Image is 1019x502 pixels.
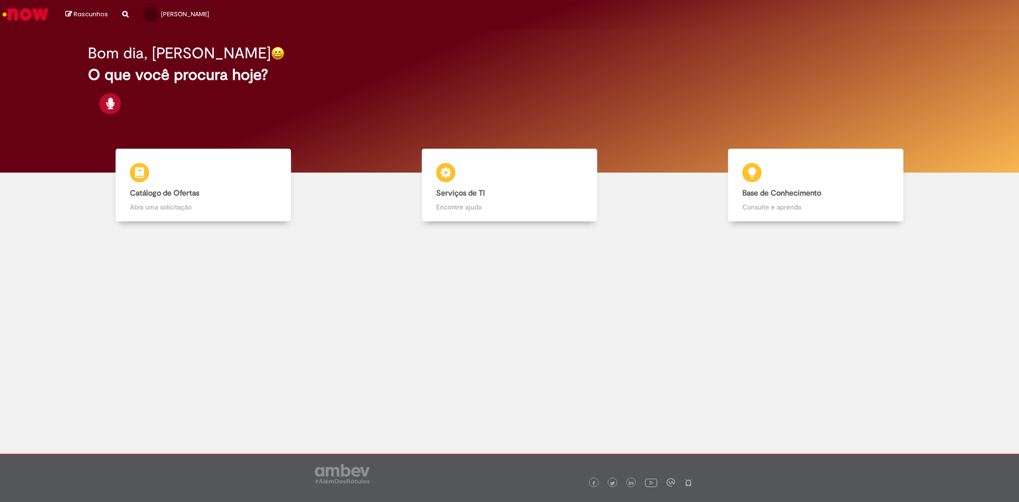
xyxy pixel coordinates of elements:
img: logo_footer_youtube.png [645,476,657,489]
a: Rascunhos [65,10,108,19]
img: ServiceNow [1,5,50,24]
a: Base de Conhecimento Consulte e aprenda [663,149,969,222]
p: Consulte e aprenda [742,202,890,212]
span: Rascunhos [74,10,108,19]
h2: O que você procura hoje? [88,66,931,83]
a: Catálogo de Ofertas Abra uma solicitação [50,149,356,222]
img: logo_footer_workplace.png [666,478,675,487]
img: logo_footer_ambev_rotulo_gray.png [315,464,370,483]
img: happy-face.png [271,46,285,60]
img: logo_footer_facebook.png [591,481,596,486]
img: logo_footer_linkedin.png [629,480,633,486]
b: Catálogo de Ofertas [130,188,199,198]
img: logo_footer_naosei.png [684,478,693,487]
h2: Bom dia, [PERSON_NAME] [88,45,271,62]
b: Serviços de TI [436,188,485,198]
p: Encontre ajuda [436,202,583,212]
a: Serviços de TI Encontre ajuda [356,149,663,222]
b: Base de Conhecimento [742,188,821,198]
p: Abra uma solicitação [130,202,277,212]
span: [PERSON_NAME] [161,10,209,18]
img: logo_footer_twitter.png [610,481,615,486]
